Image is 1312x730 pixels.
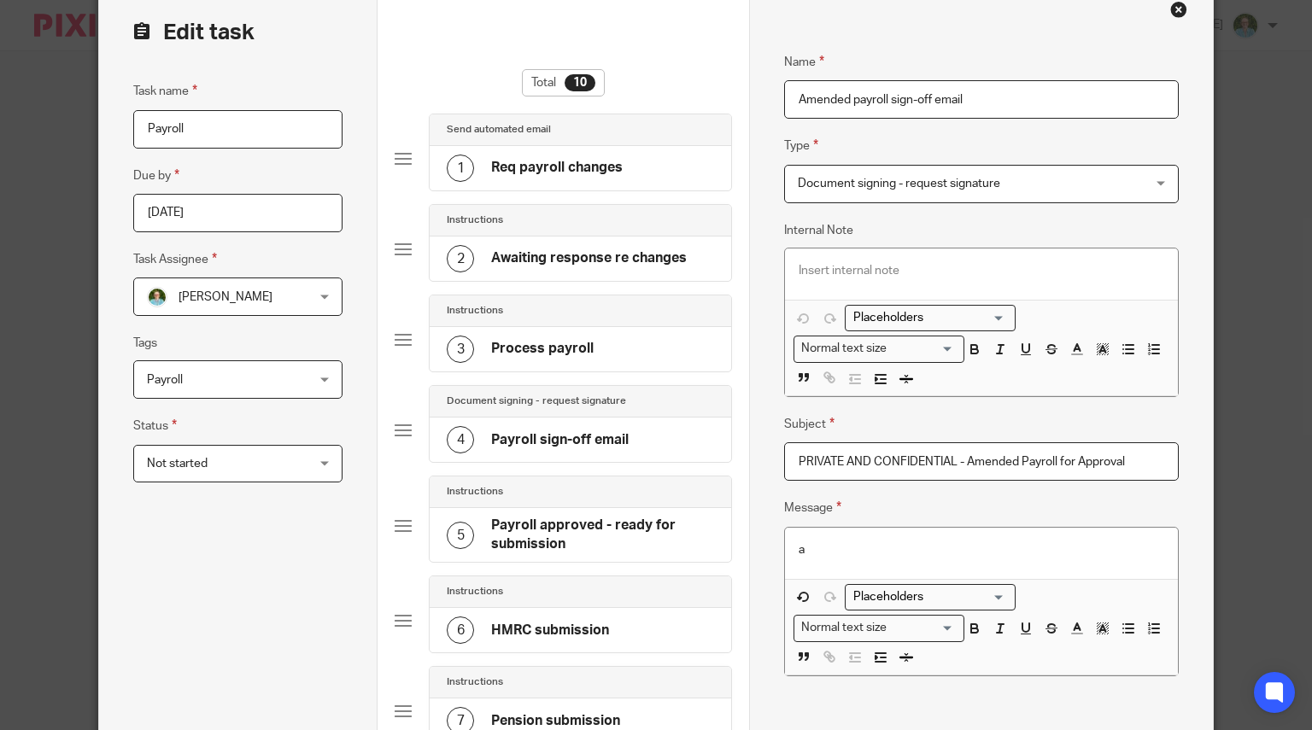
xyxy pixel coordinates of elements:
h4: Req payroll changes [491,159,623,177]
img: U9kDOIcY.jpeg [147,287,167,307]
div: 1 [447,155,474,182]
h4: Instructions [447,485,503,499]
span: [PERSON_NAME] [179,291,272,303]
input: Search for option [893,619,954,637]
label: Task Assignee [133,249,217,269]
p: a [799,541,1164,558]
span: Document signing - request signature [798,178,1000,190]
h4: Awaiting response re changes [491,249,687,267]
input: Pick a date [133,194,343,232]
div: 3 [447,336,474,363]
h4: Instructions [447,213,503,227]
div: 2 [447,245,474,272]
div: Search for option [794,336,964,362]
div: 4 [447,426,474,453]
div: Text styles [794,615,964,641]
div: Search for option [845,305,1016,331]
h2: Edit task [133,18,343,47]
label: Task name [133,81,197,101]
label: Subject [784,414,835,434]
label: Message [784,498,841,517]
label: Name [784,52,824,72]
h4: HMRC submission [491,622,609,639]
input: Insert subject [784,442,1179,481]
label: Due by [133,166,179,185]
input: Search for option [893,340,954,358]
h4: Payroll approved - ready for submission [491,517,714,553]
h4: Pension submission [491,712,620,730]
span: Normal text size [798,619,891,637]
label: Status [133,416,177,435]
label: Type [784,136,818,155]
div: Search for option [845,584,1016,610]
h4: Send automated email [447,123,551,137]
label: Tags [133,335,157,352]
div: Placeholders [845,305,1016,331]
div: Search for option [794,615,964,641]
h4: Instructions [447,585,503,599]
h4: Process payroll [491,340,594,358]
div: Total [522,69,605,96]
span: Payroll [147,374,183,386]
h4: Instructions [447,675,503,689]
h4: Document signing - request signature [447,394,626,408]
input: Search for option [847,588,1005,606]
span: Normal text size [798,340,891,358]
h4: Instructions [447,304,503,318]
div: Text styles [794,336,964,362]
div: 10 [565,74,595,91]
div: Placeholders [845,584,1016,610]
div: 5 [447,522,474,549]
input: Search for option [847,309,1005,327]
div: Close this dialog window [1170,1,1187,18]
div: 6 [447,616,474,644]
span: Not started [147,458,208,470]
label: Internal Note [784,222,853,239]
h4: Payroll sign-off email [491,431,629,449]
